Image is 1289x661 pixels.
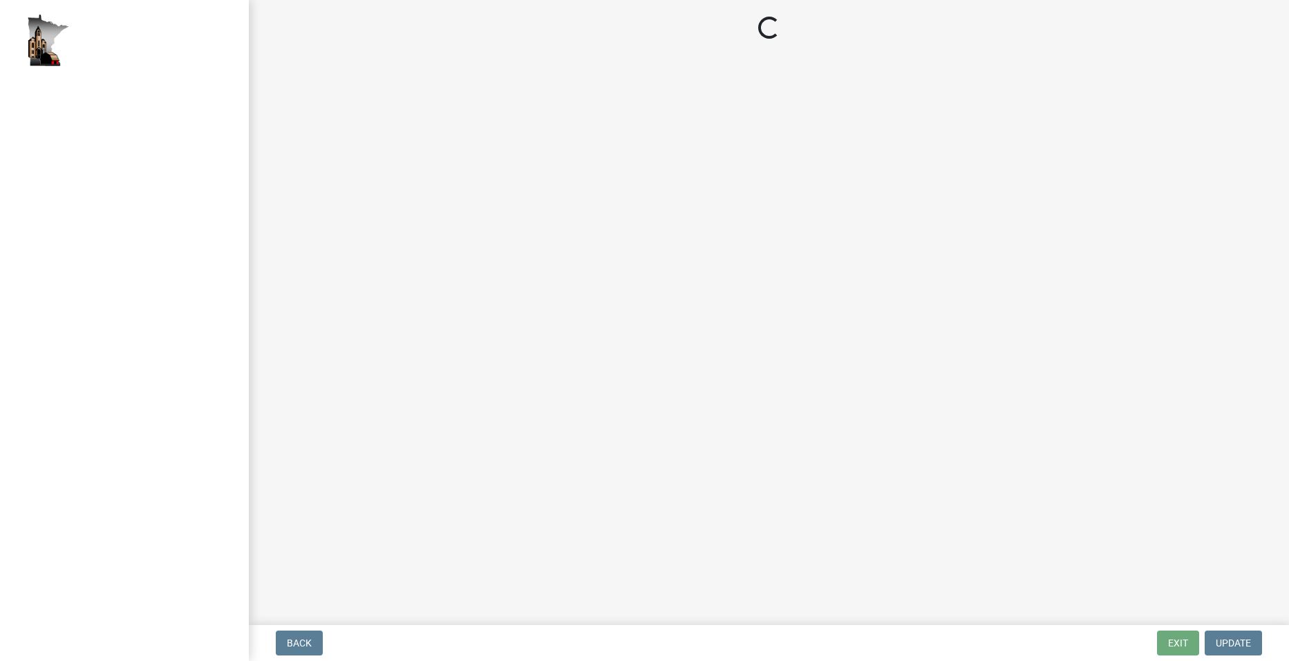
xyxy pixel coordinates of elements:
[276,631,323,655] button: Back
[28,15,69,66] img: Houston County, Minnesota
[1157,631,1199,655] button: Exit
[287,637,312,649] span: Back
[1205,631,1262,655] button: Update
[1216,637,1251,649] span: Update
